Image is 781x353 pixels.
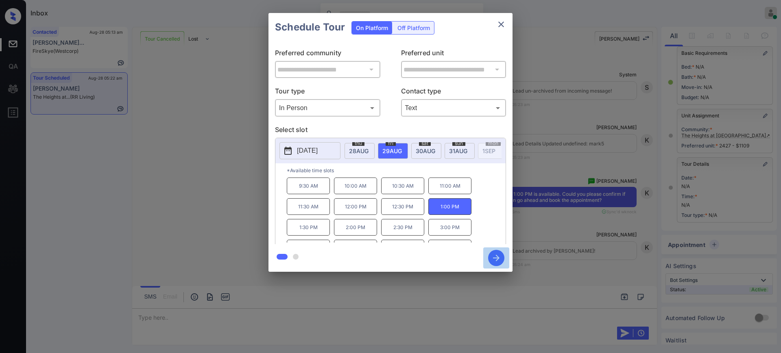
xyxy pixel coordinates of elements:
p: 3:00 PM [428,219,471,236]
p: 4:00 PM [334,240,377,256]
p: Select slot [275,125,506,138]
p: 2:00 PM [334,219,377,236]
div: In Person [277,101,378,115]
button: [DATE] [279,142,340,159]
div: date-select [378,143,408,159]
span: 30 AUG [416,147,435,154]
p: Preferred community [275,48,380,61]
p: 11:30 AM [287,198,330,215]
h2: Schedule Tour [268,13,351,41]
p: 10:30 AM [381,178,424,194]
span: 28 AUG [349,147,369,154]
div: date-select [445,143,475,159]
p: 5:00 PM [428,240,471,256]
span: 31 AUG [449,147,467,154]
button: btn-next [483,247,509,269]
p: [DATE] [297,146,318,156]
div: date-select [411,143,441,159]
p: 11:00 AM [428,178,471,194]
p: 9:30 AM [287,178,330,194]
div: Text [403,101,504,115]
span: 29 AUG [382,147,402,154]
div: Off Platform [393,22,434,34]
p: 4:30 PM [381,240,424,256]
p: *Available time slots [287,163,506,178]
p: 2:30 PM [381,219,424,236]
p: 10:00 AM [334,178,377,194]
p: 12:00 PM [334,198,377,215]
span: thu [352,141,364,146]
p: Contact type [401,86,506,99]
span: fri [386,141,396,146]
p: Preferred unit [401,48,506,61]
span: sun [452,141,465,146]
div: On Platform [352,22,392,34]
p: 12:30 PM [381,198,424,215]
p: 1:30 PM [287,219,330,236]
span: sat [419,141,431,146]
div: date-select [345,143,375,159]
p: 3:30 PM [287,240,330,256]
button: close [493,16,509,32]
p: Tour type [275,86,380,99]
p: 1:00 PM [428,198,471,215]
